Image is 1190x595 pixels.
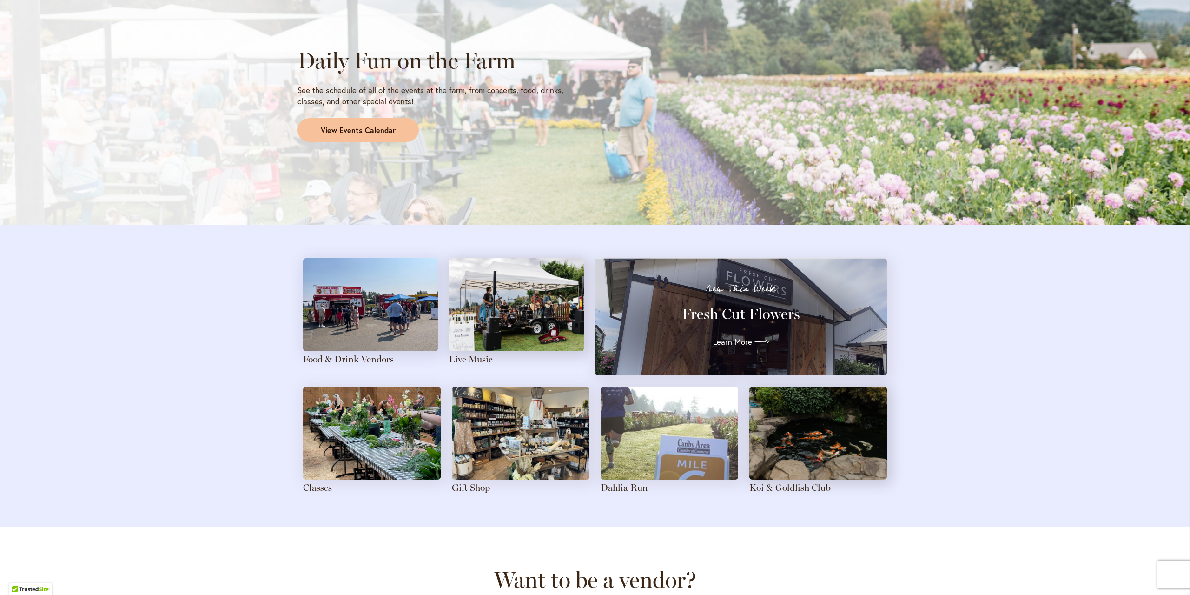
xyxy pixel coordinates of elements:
a: Gift Shop [452,482,490,493]
h2: Daily Fun on the Farm [297,47,587,74]
p: New This Week [612,284,870,294]
span: View Events Calendar [321,125,396,136]
img: A four-person band plays with a field of pink dahlias in the background [449,258,584,351]
img: Blank canvases are set up on long tables in anticipation of an art class [303,387,441,480]
span: Learn More [713,336,752,348]
a: Dahlia Run [601,482,648,493]
a: Food & Drink Vendors [303,354,394,365]
a: View Events Calendar [297,118,419,142]
a: Learn More [713,334,769,349]
a: Classes [303,482,332,493]
p: See the schedule of all of the events at the farm, from concerts, food, drinks, classes, and othe... [297,85,587,107]
h3: Fresh Cut Flowers [612,305,870,323]
a: Live Music [449,354,493,365]
a: Koi & Goldfish Club [749,482,831,493]
img: The dahlias themed gift shop has a feature table in the center, with shelves of local and special... [452,387,589,480]
h2: Want to be a vendor? [297,567,892,593]
img: A runner passes the mile 6 sign in a field of dahlias [601,387,738,480]
img: Attendees gather around food trucks on a sunny day at the farm [303,258,438,351]
img: Orange and white mottled koi swim in a rock-lined pond [749,387,887,480]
